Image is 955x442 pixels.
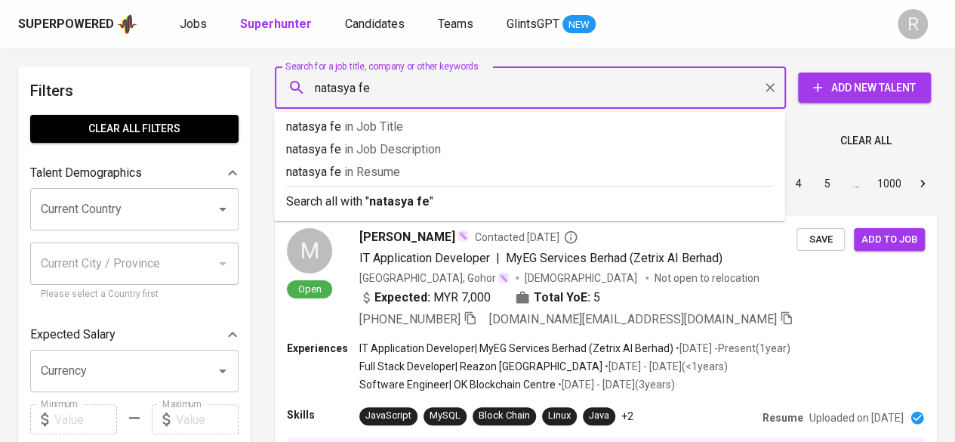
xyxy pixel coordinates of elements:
[344,165,400,179] span: in Resume
[804,231,837,249] span: Save
[589,409,609,423] div: Java
[212,199,233,220] button: Open
[287,407,359,422] p: Skills
[438,15,476,34] a: Teams
[438,17,473,31] span: Teams
[910,172,935,196] button: Go to next page
[240,15,315,34] a: Superhunter
[563,230,578,245] svg: By Batam recruiter
[287,228,332,274] div: M
[359,377,556,392] p: Software Engineer | OK Blockchain Centre
[54,404,117,434] input: Value
[840,131,892,150] span: Clear All
[30,164,142,182] p: Talent Demographics
[844,176,868,191] div: …
[815,172,839,196] button: Go to page 5
[212,360,233,382] button: Open
[548,409,571,423] div: Linux
[457,230,469,242] img: magic_wand.svg
[809,410,904,425] p: Uploaded on [DATE]
[489,312,777,326] span: [DOMAIN_NAME][EMAIL_ADDRESS][DOMAIN_NAME]
[240,17,312,31] b: Superhunter
[562,17,596,32] span: NEW
[344,142,441,156] span: in Job Description
[359,359,602,374] p: Full Stack Developer | Reazon [GEOGRAPHIC_DATA]
[286,163,773,181] p: natasya fe
[525,270,639,286] span: [DEMOGRAPHIC_DATA]
[798,73,931,103] button: Add New Talent
[593,289,600,307] span: 5
[30,158,239,188] div: Talent Demographics
[42,119,226,138] span: Clear All filters
[854,228,925,252] button: Add to job
[621,409,633,424] p: +2
[602,359,728,374] p: • [DATE] - [DATE] ( <1 years )
[873,172,906,196] button: Go to page 1000
[176,404,239,434] input: Value
[359,270,510,286] div: [GEOGRAPHIC_DATA], Gohor
[30,320,239,350] div: Expected Salary
[117,13,137,36] img: app logo
[834,127,898,155] button: Clear All
[507,15,596,34] a: GlintsGPT NEW
[18,13,137,36] a: Superpoweredapp logo
[18,16,114,33] div: Superpowered
[287,341,359,356] p: Experiences
[180,17,207,31] span: Jobs
[359,312,461,326] span: [PHONE_NUMBER]
[796,228,845,252] button: Save
[810,79,919,97] span: Add New Talent
[430,409,461,423] div: MySQL
[359,228,455,246] span: [PERSON_NAME]
[180,15,210,34] a: Jobs
[498,272,510,284] img: magic_wand.svg
[292,283,328,295] span: Open
[359,289,491,307] div: MYR 7,000
[359,341,673,356] p: IT Application Developer | MyEG Services Berhad (Zetrix AI Berhad)
[787,172,811,196] button: Go to page 4
[496,249,500,267] span: |
[344,119,403,134] span: in Job Title
[479,409,530,423] div: Block Chain
[30,326,116,344] p: Expected Salary
[345,17,405,31] span: Candidates
[507,17,559,31] span: GlintsGPT
[41,287,228,302] p: Please select a Country first
[475,230,578,245] span: Contacted [DATE]
[286,141,773,159] p: natasya fe
[670,172,937,196] nav: pagination navigation
[759,77,781,98] button: Clear
[359,251,490,265] span: IT Application Developer
[673,341,790,356] p: • [DATE] - Present ( 1 year )
[898,9,928,39] div: R
[374,289,430,307] b: Expected:
[534,289,590,307] b: Total YoE:
[365,409,411,423] div: JavaScript
[506,251,722,265] span: MyEG Services Berhad (Zetrix AI Berhad)
[345,15,408,34] a: Candidates
[861,231,917,249] span: Add to job
[286,118,773,136] p: natasya fe
[30,79,239,103] h6: Filters
[286,193,773,211] p: Search all with " "
[556,377,675,392] p: • [DATE] - [DATE] ( 3 years )
[762,410,803,425] p: Resume
[655,270,759,286] p: Not open to relocation
[30,115,239,143] button: Clear All filters
[369,194,430,209] b: natasya fe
